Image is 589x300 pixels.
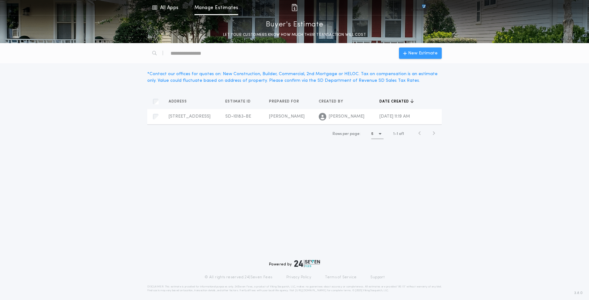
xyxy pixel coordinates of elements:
button: Estimate ID [225,98,255,105]
span: 1 [397,132,398,136]
h1: 5 [371,131,373,137]
span: Address [169,99,188,104]
button: Address [169,98,192,105]
a: Support [370,275,384,280]
button: 5 [371,129,384,139]
span: [STREET_ADDRESS] [169,114,210,119]
p: Buyer's Estimate [266,20,323,30]
span: 3.8.0 [574,290,583,296]
a: [URL][DOMAIN_NAME] [295,289,326,292]
p: © All rights reserved. 24|Seven Fees [205,275,272,280]
a: Terms of Service [325,275,356,280]
a: Privacy Policy [286,275,311,280]
button: Created by [319,98,348,105]
span: 1 [393,132,395,136]
span: [DATE] 11:19 AM [379,114,410,119]
p: LET YOUR CUSTOMERS KNOW HOW MUCH THEIR TRANSACTION WILL COST [217,32,372,38]
span: Estimate ID [225,99,252,104]
span: Date created [379,99,410,104]
span: New Estimate [408,50,438,57]
img: logo [294,260,320,267]
span: Rows per page: [333,132,361,136]
span: SD-10183-BE [225,114,251,119]
div: Powered by [269,260,320,267]
img: img [291,4,298,11]
div: * Contact our offices for quotes on: New Construction, Builder, Commercial, 2nd Mortgage or HELOC... [147,71,442,84]
span: Created by [319,99,345,104]
span: Prepared for [269,99,300,104]
button: New Estimate [399,47,442,59]
button: Date created [379,98,414,105]
img: vs-icon [411,4,437,11]
span: of 1 [399,131,404,137]
p: DISCLAIMER: This estimate is provided for informational purposes only. 24|Seven Fees, a product o... [147,285,442,292]
span: [PERSON_NAME] [329,114,364,120]
span: [PERSON_NAME] [269,114,305,119]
